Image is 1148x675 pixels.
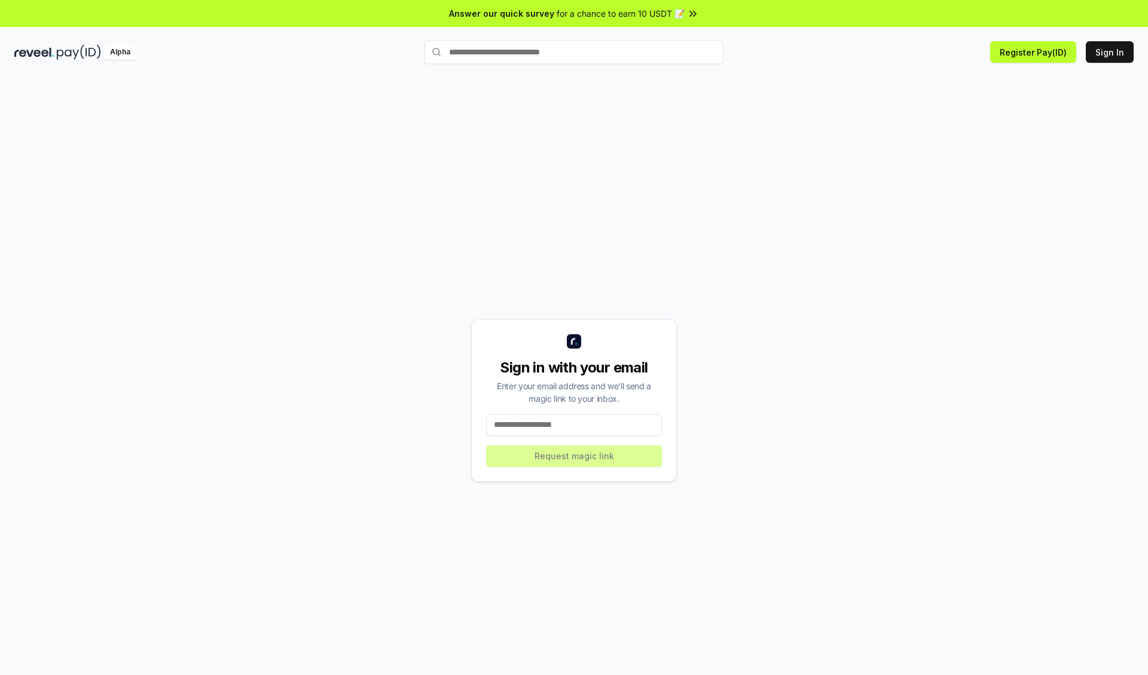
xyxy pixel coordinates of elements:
img: reveel_dark [14,45,54,60]
button: Sign In [1086,41,1134,63]
img: logo_small [567,334,581,349]
div: Sign in with your email [486,358,662,377]
div: Alpha [103,45,137,60]
span: Answer our quick survey [449,7,554,20]
button: Register Pay(ID) [990,41,1076,63]
div: Enter your email address and we’ll send a magic link to your inbox. [486,380,662,405]
img: pay_id [57,45,101,60]
span: for a chance to earn 10 USDT 📝 [557,7,685,20]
